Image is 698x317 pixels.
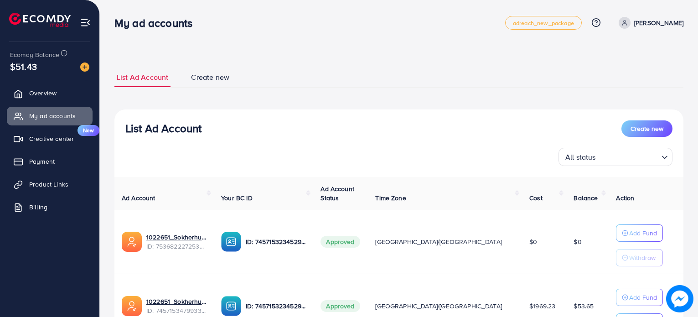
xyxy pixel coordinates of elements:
span: Payment [29,157,55,166]
a: Billing [7,198,93,216]
img: ic-ads-acc.e4c84228.svg [122,296,142,316]
div: <span class='underline'>1022651_Sokherhut_Official_1736253848560</span></br>7457153479933689857 [146,297,207,316]
span: Create new [631,124,663,133]
span: Approved [321,300,360,312]
span: Balance [574,193,598,203]
img: ic-ba-acc.ded83a64.svg [221,296,241,316]
a: Payment [7,152,93,171]
span: Ad Account Status [321,184,354,203]
span: $0 [529,237,537,246]
span: Approved [321,236,360,248]
a: Overview [7,84,93,102]
span: $51.43 [10,60,37,73]
h3: My ad accounts [114,16,200,30]
p: Add Fund [629,292,657,303]
img: ic-ba-acc.ded83a64.svg [221,232,241,252]
span: List Ad Account [117,72,168,83]
a: Creative centerNew [7,130,93,148]
img: ic-ads-acc.e4c84228.svg [122,232,142,252]
span: [GEOGRAPHIC_DATA]/[GEOGRAPHIC_DATA] [375,237,502,246]
span: Overview [29,88,57,98]
span: ID: 7457153479933689857 [146,306,207,315]
span: Ad Account [122,193,155,203]
span: $53.65 [574,301,594,311]
span: Time Zone [375,193,406,203]
span: Ecomdy Balance [10,50,59,59]
p: Add Fund [629,228,657,239]
input: Search for option [599,149,658,164]
span: Create new [191,72,229,83]
span: My ad accounts [29,111,76,120]
p: Withdraw [629,252,656,263]
p: ID: 7457153234529124369 [246,301,306,312]
button: Create new [621,120,672,137]
a: [PERSON_NAME] [615,17,683,29]
span: Cost [529,193,543,203]
p: [PERSON_NAME] [634,17,683,28]
span: New [78,125,99,136]
h3: List Ad Account [125,122,202,135]
span: $0 [574,237,581,246]
img: menu [80,17,91,28]
img: logo [9,13,71,27]
img: image [80,62,89,72]
a: Product Links [7,175,93,193]
div: <span class='underline'>1022651_Sokherhut-2nd_1754803238440</span></br>7536822272536068112 [146,233,207,251]
span: [GEOGRAPHIC_DATA]/[GEOGRAPHIC_DATA] [375,301,502,311]
span: adreach_new_package [513,20,574,26]
span: Your BC ID [221,193,253,203]
a: adreach_new_package [505,16,582,30]
div: Search for option [558,148,672,166]
button: Add Fund [616,289,663,306]
p: ID: 7457153234529124369 [246,236,306,247]
img: image [666,285,693,312]
span: Billing [29,203,47,212]
a: My ad accounts [7,107,93,125]
span: All status [564,151,598,164]
span: ID: 7536822272536068112 [146,242,207,251]
a: 1022651_Sokherhut_Official_1736253848560 [146,297,207,306]
button: Withdraw [616,249,663,266]
span: Action [616,193,634,203]
span: Creative center [29,134,74,143]
span: $1969.23 [529,301,555,311]
span: Product Links [29,180,68,189]
button: Add Fund [616,224,663,242]
a: 1022651_Sokherhut-2nd_1754803238440 [146,233,207,242]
